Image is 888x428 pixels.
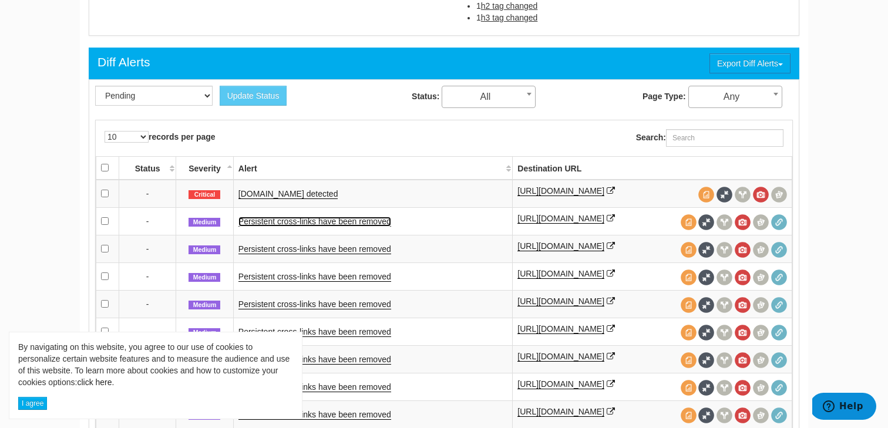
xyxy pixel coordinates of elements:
span: All [442,89,535,105]
span: Redirect chain [771,214,787,230]
a: [URL][DOMAIN_NAME] [517,269,604,279]
a: click here [77,378,112,387]
span: Full Source Diff [717,187,732,203]
span: Compare screenshots [753,214,769,230]
a: Persistent cross-links have been removed [238,410,391,420]
button: I agree [18,397,47,410]
span: Full Source Diff [698,269,714,285]
select: records per page [105,131,149,143]
span: Compare screenshots [753,297,769,313]
a: Persistent cross-links have been removed [238,299,391,309]
strong: Status: [412,92,439,101]
span: View source [681,269,697,285]
span: Medium [189,218,220,227]
a: [URL][DOMAIN_NAME] [517,241,604,251]
span: Medium [189,273,220,282]
a: [URL][DOMAIN_NAME] [517,379,604,389]
span: View screenshot [735,242,751,258]
span: Medium [189,328,220,338]
span: View source [681,242,697,258]
a: Persistent cross-links have been removed [238,382,391,392]
span: Full Source Diff [698,297,714,313]
div: Diff Alerts [97,53,150,71]
span: Compare screenshots [753,242,769,258]
span: View headers [717,269,732,285]
th: Destination URL [513,156,792,180]
a: Persistent cross-links have been removed [238,272,391,282]
span: View source [681,407,697,423]
td: - [119,180,176,208]
span: Full Source Diff [698,214,714,230]
td: - [119,318,176,345]
span: Critical [189,190,220,200]
th: Alert: activate to sort column ascending [233,156,512,180]
span: Compare screenshots [753,380,769,396]
span: Redirect chain [771,352,787,368]
span: Medium [189,245,220,255]
th: Status: activate to sort column ascending [119,156,176,180]
div: By navigating on this website, you agree to our use of cookies to personalize certain website fea... [18,341,293,388]
a: Persistent cross-links have been removed [238,244,391,254]
span: View headers [717,297,732,313]
a: [URL][DOMAIN_NAME] [517,186,604,196]
span: View source [681,214,697,230]
span: View headers [717,242,732,258]
span: View screenshot [753,187,769,203]
a: [URL][DOMAIN_NAME] [517,407,604,417]
span: Full Source Diff [698,407,714,423]
span: h3 tag changed [481,13,538,22]
span: View screenshot [735,407,751,423]
span: Compare screenshots [753,352,769,368]
label: records per page [105,131,216,143]
span: Full Source Diff [698,380,714,396]
span: Full Source Diff [698,325,714,341]
span: Redirect chain [771,242,787,258]
span: View headers [717,380,732,396]
a: [URL][DOMAIN_NAME] [517,296,604,306]
strong: Page Type: [643,92,686,101]
a: Persistent cross-links have been removed [238,355,391,365]
a: Persistent cross-links have been removed [238,217,391,227]
label: Search: [636,129,783,147]
span: Compare screenshots [753,407,769,423]
span: Redirect chain [771,297,787,313]
span: Any [689,89,782,105]
span: View screenshot [735,269,751,285]
td: - [119,207,176,235]
span: Full Source Diff [698,352,714,368]
th: Severity: activate to sort column descending [176,156,234,180]
span: View source [681,297,697,313]
span: h2 tag changed [481,1,538,11]
span: Redirect chain [771,325,787,341]
span: Any [688,86,782,108]
span: View source [681,352,697,368]
span: View headers [735,187,751,203]
a: [URL][DOMAIN_NAME] [517,352,604,362]
iframe: Opens a widget where you can find more information [812,393,876,422]
button: Update Status [220,86,287,106]
a: [URL][DOMAIN_NAME] [517,324,604,334]
a: Persistent cross-links have been removed [238,327,391,337]
span: View headers [717,352,732,368]
li: 1 [476,12,793,23]
button: Export Diff Alerts [709,53,791,73]
input: Search: [666,129,783,147]
span: View headers [717,214,732,230]
span: Medium [189,301,220,310]
span: View headers [717,325,732,341]
a: [URL][DOMAIN_NAME] [517,214,604,224]
span: View source [698,187,714,203]
span: Compare screenshots [753,269,769,285]
td: - [119,262,176,290]
span: View screenshot [735,325,751,341]
span: Redirect chain [771,380,787,396]
span: Redirect chain [771,269,787,285]
span: View source [681,325,697,341]
span: View screenshot [735,214,751,230]
td: - [119,235,176,262]
td: - [119,290,176,318]
span: View source [681,380,697,396]
span: View screenshot [735,380,751,396]
a: [DOMAIN_NAME] detected [238,189,338,199]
